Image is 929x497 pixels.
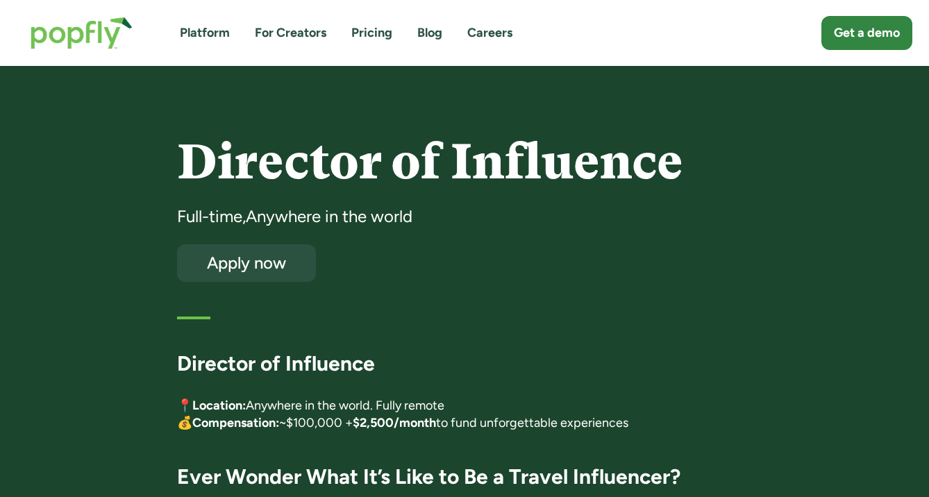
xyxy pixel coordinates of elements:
div: Apply now [190,254,303,271]
a: Platform [180,24,230,42]
a: Blog [417,24,442,42]
div: [DATE] [253,298,753,316]
strong: $2,500/month [353,415,436,430]
div: Full-time [177,205,242,228]
h5: First listed: [177,298,240,316]
strong: Director of Influence [177,351,375,376]
div: Anywhere in the world [246,205,412,228]
a: Apply now [177,244,316,282]
a: Get a demo [821,16,912,50]
strong: Compensation: [192,415,279,430]
a: For Creators [255,24,326,42]
p: 📍 Anywhere in the world. Fully remote 💰 ~$100,000 + to fund unforgettable experiences [177,397,753,432]
a: Pricing [351,24,392,42]
div: , [242,205,246,228]
h4: Director of Influence [177,135,753,189]
strong: Location: [192,398,246,413]
a: Careers [467,24,512,42]
div: Get a demo [834,24,900,42]
a: home [17,3,147,63]
strong: Ever Wonder What It’s Like to Be a Travel Influencer? [177,464,680,489]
